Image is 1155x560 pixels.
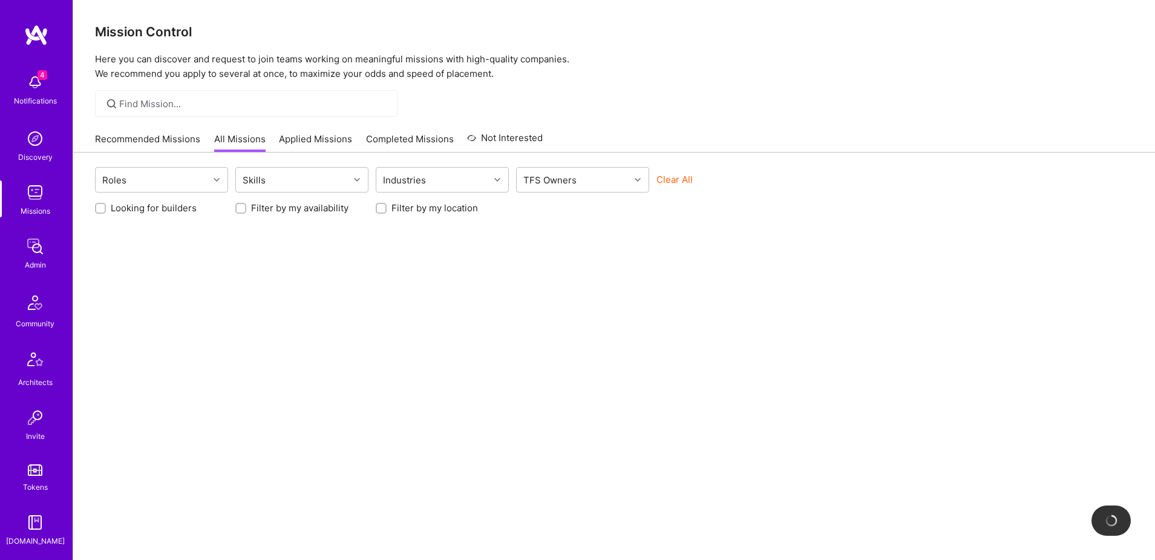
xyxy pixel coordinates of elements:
i: icon Chevron [354,177,360,183]
img: Community [21,288,50,317]
div: Admin [25,259,46,271]
div: Community [16,317,54,330]
img: teamwork [23,180,47,205]
div: Tokens [23,481,48,493]
div: Discovery [18,151,53,163]
a: Not Interested [467,131,543,153]
label: Looking for builders [111,202,197,214]
label: Filter by my availability [251,202,348,214]
span: 4 [38,70,47,80]
div: [DOMAIN_NAME] [6,535,65,547]
div: Missions [21,205,50,217]
a: All Missions [214,133,266,153]
p: Here you can discover and request to join teams working on meaningful missions with high-quality ... [95,52,1133,81]
img: loading [1103,512,1119,529]
i: icon Chevron [494,177,500,183]
img: discovery [23,127,47,151]
div: Industries [380,171,429,189]
img: Architects [21,347,50,376]
label: Filter by my location [391,202,478,214]
input: Find Mission... [119,97,388,110]
div: Skills [240,171,269,189]
a: Completed Missions [366,133,454,153]
a: Recommended Missions [95,133,200,153]
img: tokens [28,464,42,476]
button: Clear All [656,173,693,186]
i: icon Chevron [214,177,220,183]
img: guide book [23,510,47,535]
img: logo [24,24,48,46]
img: bell [23,70,47,94]
div: Notifications [14,94,57,107]
div: Architects [18,376,53,389]
div: Invite [26,430,45,443]
img: admin teamwork [23,234,47,259]
h3: Mission Control [95,24,1133,39]
div: Roles [99,171,129,189]
i: icon SearchGrey [105,97,119,111]
a: Applied Missions [279,133,352,153]
i: icon Chevron [635,177,641,183]
div: TFS Owners [520,171,580,189]
img: Invite [23,406,47,430]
